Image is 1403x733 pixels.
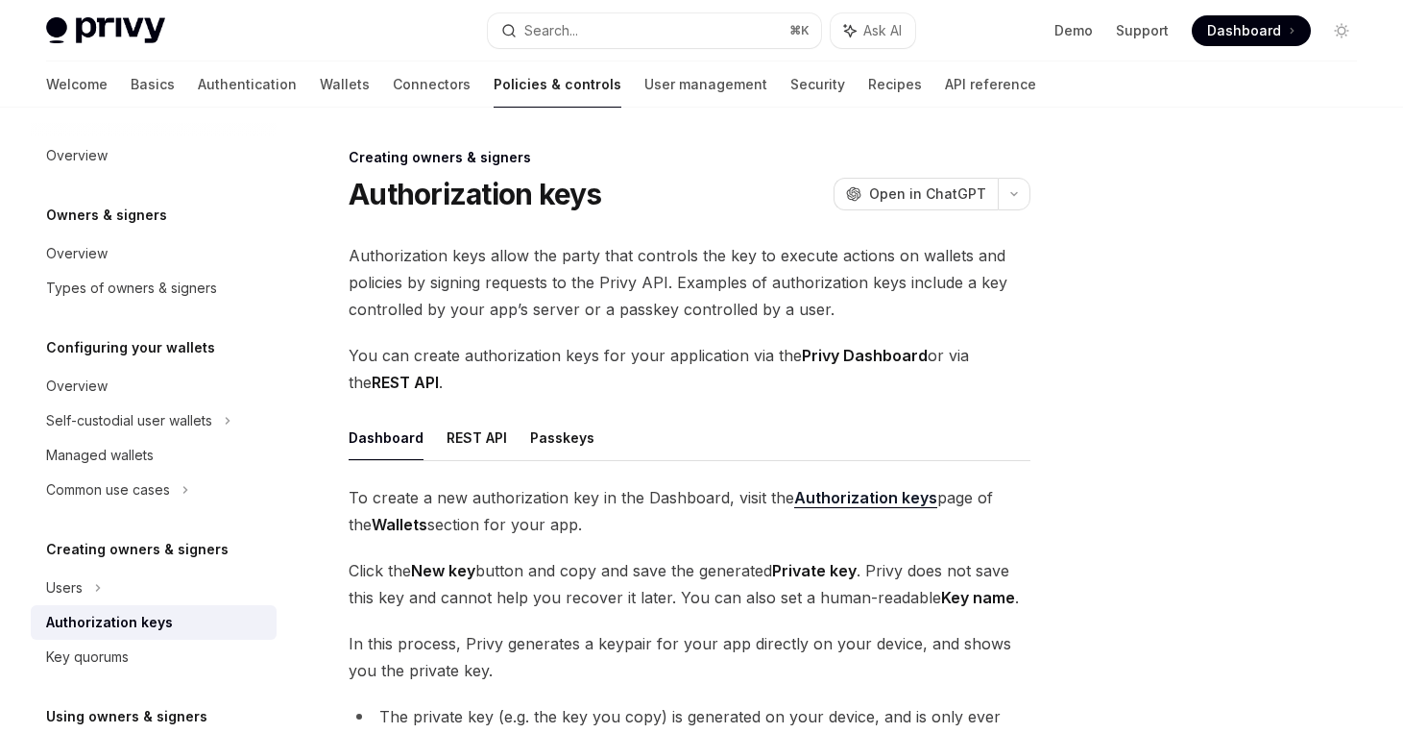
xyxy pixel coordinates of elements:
[494,61,621,108] a: Policies & controls
[789,23,810,38] span: ⌘ K
[46,375,108,398] div: Overview
[198,61,297,108] a: Authentication
[802,346,928,365] strong: Privy Dashboard
[524,19,578,42] div: Search...
[349,242,1030,323] span: Authorization keys allow the party that controls the key to execute actions on wallets and polici...
[790,61,845,108] a: Security
[349,484,1030,538] span: To create a new authorization key in the Dashboard, visit the page of the section for your app.
[349,415,423,460] button: Dashboard
[349,557,1030,611] span: Click the button and copy and save the generated . Privy does not save this key and cannot help y...
[31,438,277,473] a: Managed wallets
[831,13,915,48] button: Ask AI
[31,236,277,271] a: Overview
[772,561,857,580] strong: Private key
[46,409,212,432] div: Self-custodial user wallets
[46,242,108,265] div: Overview
[31,605,277,640] a: Authorization keys
[834,178,998,210] button: Open in ChatGPT
[46,277,217,300] div: Types of owners & signers
[46,17,165,44] img: light logo
[349,630,1030,684] span: In this process, Privy generates a keypair for your app directly on your device, and shows you th...
[794,488,937,507] strong: Authorization keys
[46,478,170,501] div: Common use cases
[46,611,173,634] div: Authorization keys
[1116,21,1169,40] a: Support
[46,444,154,467] div: Managed wallets
[349,177,602,211] h1: Authorization keys
[1207,21,1281,40] span: Dashboard
[46,204,167,227] h5: Owners & signers
[46,61,108,108] a: Welcome
[46,336,215,359] h5: Configuring your wallets
[46,646,129,669] div: Key quorums
[868,61,922,108] a: Recipes
[46,576,83,599] div: Users
[1054,21,1093,40] a: Demo
[320,61,370,108] a: Wallets
[31,138,277,173] a: Overview
[372,373,439,392] strong: REST API
[46,144,108,167] div: Overview
[1192,15,1311,46] a: Dashboard
[393,61,471,108] a: Connectors
[46,705,207,728] h5: Using owners & signers
[794,488,937,508] a: Authorization keys
[31,369,277,403] a: Overview
[46,538,229,561] h5: Creating owners & signers
[372,515,427,534] strong: Wallets
[869,184,986,204] span: Open in ChatGPT
[488,13,820,48] button: Search...⌘K
[349,148,1030,167] div: Creating owners & signers
[131,61,175,108] a: Basics
[530,415,594,460] button: Passkeys
[863,21,902,40] span: Ask AI
[447,415,507,460] button: REST API
[31,640,277,674] a: Key quorums
[411,561,475,580] strong: New key
[945,61,1036,108] a: API reference
[349,342,1030,396] span: You can create authorization keys for your application via the or via the .
[1326,15,1357,46] button: Toggle dark mode
[941,588,1015,607] strong: Key name
[644,61,767,108] a: User management
[31,271,277,305] a: Types of owners & signers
